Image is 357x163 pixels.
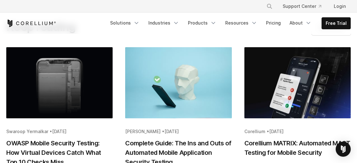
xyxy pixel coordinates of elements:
[6,128,113,135] div: Swaroop Yermalkar •
[184,17,220,29] a: Products
[259,1,351,12] div: Navigation Menu
[286,17,315,29] a: About
[6,20,56,27] a: Corellium Home
[329,1,351,12] a: Login
[336,142,351,157] div: Open Intercom Messenger
[145,17,183,29] a: Industries
[322,18,350,29] a: Free Trial
[269,129,284,134] span: [DATE]
[164,129,179,134] span: [DATE]
[52,129,67,134] span: [DATE]
[106,17,143,29] a: Solutions
[125,47,232,118] img: Complete Guide: The Ins and Outs of Automated Mobile Application Security Testing
[264,1,275,12] button: Search
[244,47,351,118] img: Corellium MATRIX: Automated MAST Testing for Mobile Security
[262,17,285,29] a: Pricing
[6,47,113,118] img: OWASP Mobile Security Testing: How Virtual Devices Catch What Top 10 Checks Miss
[244,128,351,135] div: Corellium •
[244,138,351,157] h2: Corellium MATRIX: Automated MAST Testing for Mobile Security
[125,128,232,135] div: [PERSON_NAME] •
[278,1,326,12] a: Support Center
[106,17,351,29] div: Navigation Menu
[221,17,261,29] a: Resources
